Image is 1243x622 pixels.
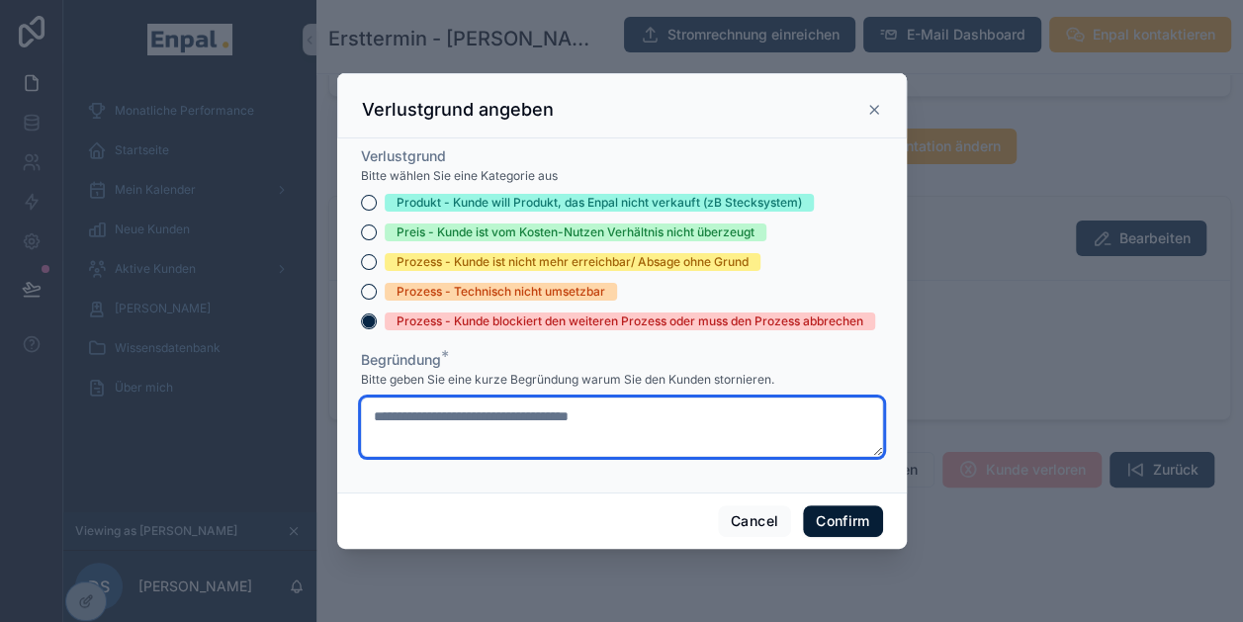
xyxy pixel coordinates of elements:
[803,505,882,537] button: Confirm
[397,223,755,241] div: Preis - Kunde ist vom Kosten-Nutzen Verhältnis nicht überzeugt
[397,283,605,301] div: Prozess - Technisch nicht umsetzbar
[397,194,802,212] div: Produkt - Kunde will Produkt, das Enpal nicht verkauft (zB Stecksystem)
[362,98,554,122] h3: Verlustgrund angeben
[361,147,446,164] span: Verlustgrund
[397,253,749,271] div: Prozess - Kunde ist nicht mehr erreichbar/ Absage ohne Grund
[397,312,863,330] div: Prozess - Kunde blockiert den weiteren Prozess oder muss den Prozess abbrechen
[718,505,791,537] button: Cancel
[361,351,441,368] span: Begründung
[361,168,558,184] span: Bitte wählen Sie eine Kategorie aus
[361,372,774,388] span: Bitte geben Sie eine kurze Begründung warum Sie den Kunden stornieren.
